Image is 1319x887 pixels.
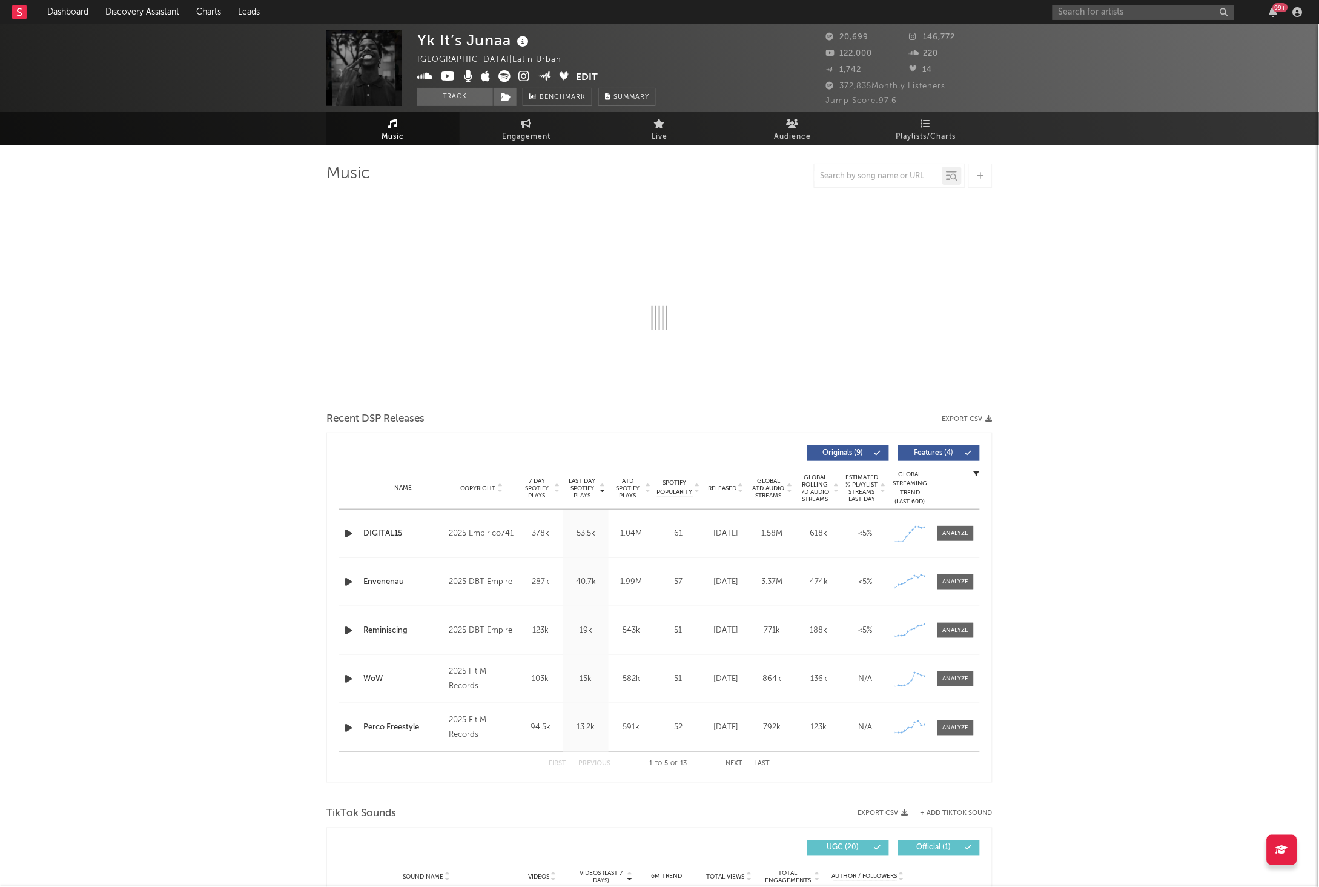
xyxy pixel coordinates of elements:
[799,576,839,588] div: 474k
[845,625,886,637] div: <5%
[521,477,553,499] span: 7 Day Spotify Plays
[566,576,606,588] div: 40.7k
[417,53,575,67] div: [GEOGRAPHIC_DATA] | Latin Urban
[910,33,956,41] span: 146,772
[449,665,515,694] div: 2025 Fit M Records
[858,810,908,817] button: Export CSV
[764,870,813,885] span: Total Engagements
[657,479,693,497] span: Spotify Popularity
[449,713,515,742] div: 2025 Fit M Records
[613,94,649,101] span: Summary
[449,575,515,590] div: 2025 DBT Empire
[799,625,839,637] div: 188k
[521,722,560,734] div: 94.5k
[635,757,701,772] div: 1 5 13
[826,66,862,74] span: 1,742
[612,477,644,499] span: ATD Spotify Plays
[815,845,871,852] span: UGC ( 20 )
[523,88,592,106] a: Benchmark
[363,673,443,685] a: WoW
[363,625,443,637] a: Reminiscing
[831,873,897,881] span: Author / Followers
[566,625,606,637] div: 19k
[363,576,443,588] a: Envenenau
[593,112,726,145] a: Live
[652,130,667,144] span: Live
[578,761,610,768] button: Previous
[612,722,651,734] div: 591k
[799,722,839,734] div: 123k
[566,528,606,540] div: 53.5k
[752,722,793,734] div: 792k
[326,807,396,822] span: TikTok Sounds
[898,445,980,461] button: Features(4)
[502,130,550,144] span: Engagement
[752,673,793,685] div: 864k
[706,576,746,588] div: [DATE]
[639,872,695,882] div: 6M Trend
[657,576,699,588] div: 57
[363,722,443,734] a: Perco Freestyle
[382,130,405,144] span: Music
[521,673,560,685] div: 103k
[612,576,651,588] div: 1.99M
[577,70,598,85] button: Edit
[566,673,606,685] div: 15k
[417,30,532,50] div: Yk It’s Junaa
[799,673,839,685] div: 136k
[910,66,933,74] span: 14
[752,576,793,588] div: 3.37M
[706,625,746,637] div: [DATE]
[898,840,980,856] button: Official(1)
[612,625,651,637] div: 543k
[799,474,832,503] span: Global Rolling 7D Audio Streams
[752,625,793,637] div: 771k
[892,470,928,507] div: Global Streaming Trend (Last 60D)
[826,97,898,105] span: Jump Score: 97.6
[521,576,560,588] div: 287k
[577,870,626,885] span: Videos (last 7 days)
[460,485,495,492] span: Copyright
[528,874,549,881] span: Videos
[657,673,699,685] div: 51
[706,528,746,540] div: [DATE]
[670,762,678,767] span: of
[752,477,785,499] span: Global ATD Audio Streams
[449,623,515,638] div: 2025 DBT Empire
[845,474,879,503] span: Estimated % Playlist Streams Last Day
[815,171,942,181] input: Search by song name or URL
[859,112,993,145] a: Playlists/Charts
[706,722,746,734] div: [DATE]
[449,527,515,541] div: 2025 Empirico741
[845,528,886,540] div: <5%
[540,90,586,105] span: Benchmark
[326,112,460,145] a: Music
[521,528,560,540] div: 378k
[612,673,651,685] div: 582k
[775,130,812,144] span: Audience
[799,528,839,540] div: 618k
[363,528,443,540] a: DIGITAL15
[921,811,993,817] button: + Add TikTok Sound
[826,50,873,58] span: 122,000
[549,761,566,768] button: First
[807,445,889,461] button: Originals(9)
[845,722,886,734] div: N/A
[845,673,886,685] div: N/A
[726,112,859,145] a: Audience
[566,722,606,734] div: 13.2k
[707,874,745,881] span: Total Views
[726,761,742,768] button: Next
[908,811,993,817] button: + Add TikTok Sound
[1053,5,1234,20] input: Search for artists
[657,722,699,734] div: 52
[566,477,598,499] span: Last Day Spotify Plays
[910,50,939,58] span: 220
[363,483,443,493] div: Name
[752,528,793,540] div: 1.58M
[403,874,443,881] span: Sound Name
[942,416,993,423] button: Export CSV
